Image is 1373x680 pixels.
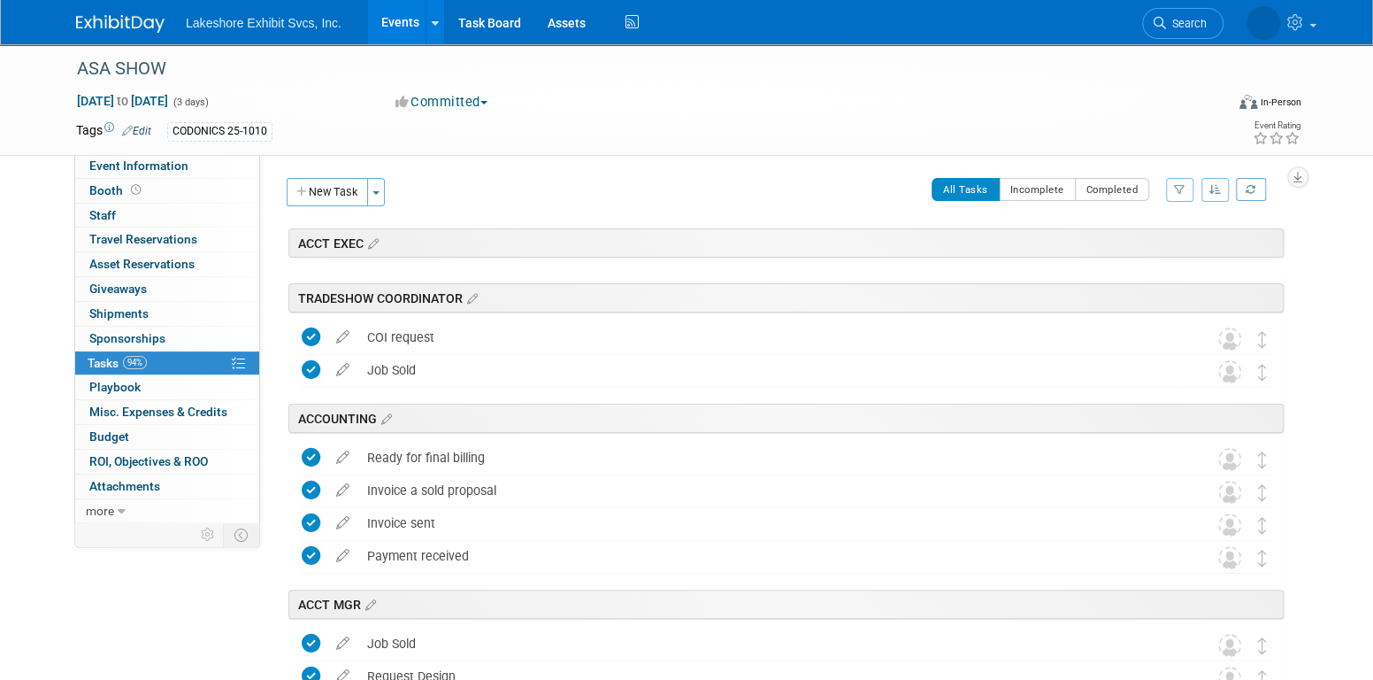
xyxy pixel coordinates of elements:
[186,16,341,30] span: Lakeshore Exhibit Svcs, Inc.
[1258,452,1267,468] i: Move task
[932,178,1000,201] button: All Tasks
[1239,95,1257,109] img: Format-Inperson.png
[88,356,147,370] span: Tasks
[89,454,208,468] span: ROI, Objectives & ROO
[89,405,227,419] span: Misc. Expenses & Credits
[167,122,272,141] div: CODONICS 25-1010
[364,234,379,251] a: Edit sections
[75,425,259,449] a: Budget
[89,331,165,345] span: Sponsorships
[75,375,259,399] a: Playbook
[327,515,358,531] a: edit
[327,548,358,564] a: edit
[89,232,197,246] span: Travel Reservations
[75,400,259,424] a: Misc. Expenses & Credits
[327,362,358,378] a: edit
[1258,364,1267,381] i: Move task
[358,443,1183,473] div: Ready for final billing
[75,204,259,228] a: Staff
[76,93,169,109] span: [DATE] [DATE]
[75,179,259,203] a: Booth
[1258,484,1267,501] i: Move task
[1253,121,1300,130] div: Event Rating
[463,289,478,306] a: Edit sections
[1218,634,1241,657] img: Unassigned
[1119,92,1301,119] div: Event Format
[75,252,259,276] a: Asset Reservations
[89,380,141,394] span: Playbook
[122,125,151,137] a: Edit
[75,277,259,301] a: Giveaways
[127,183,144,197] span: Booth not reserved yet
[1258,517,1267,534] i: Move task
[358,541,1183,571] div: Payment received
[75,302,259,326] a: Shipments
[89,429,129,444] span: Budget
[327,450,358,466] a: edit
[1258,550,1267,567] i: Move task
[75,228,259,251] a: Travel Reservations
[89,282,147,296] span: Giveaways
[89,183,144,197] span: Booth
[1236,178,1266,201] a: Refresh
[389,93,495,112] button: Committed
[358,475,1183,506] div: Invoice a sold proposal
[288,404,1284,433] div: ACCOUNTING
[377,409,392,427] a: Edit sections
[288,590,1284,619] div: ACCT MGR
[1246,6,1280,40] img: MICHELLE MOYA
[1075,178,1150,201] button: Completed
[89,257,195,271] span: Asset Reservations
[89,208,116,222] span: Staff
[999,178,1076,201] button: Incomplete
[89,306,149,321] span: Shipments
[1218,546,1241,569] img: Unassigned
[75,352,259,375] a: Tasks94%
[224,523,260,546] td: Toggle Event Tabs
[75,327,259,351] a: Sponsorships
[288,283,1284,313] div: TRADESHOW COORDINATOR
[1166,17,1207,30] span: Search
[75,475,259,498] a: Attachments
[1218,481,1241,504] img: Unassigned
[358,322,1183,352] div: COI request
[89,479,160,493] span: Attachments
[327,483,358,498] a: edit
[288,228,1284,258] div: ACCT EXEC
[361,595,376,613] a: Edit sections
[89,158,188,173] span: Event Information
[358,508,1183,538] div: Invoice sent
[172,97,209,108] span: (3 days)
[358,355,1183,385] div: Job Sold
[75,154,259,178] a: Event Information
[71,53,1197,85] div: ASA SHOW
[1258,331,1267,348] i: Move task
[76,121,151,142] td: Tags
[358,629,1183,659] div: Job Sold
[1260,96,1301,109] div: In-Person
[86,504,114,518] span: more
[1218,514,1241,537] img: Unassigned
[75,450,259,474] a: ROI, Objectives & ROO
[287,178,368,206] button: New Task
[1258,637,1267,654] i: Move task
[327,329,358,345] a: edit
[76,15,165,33] img: ExhibitDay
[1218,360,1241,383] img: Unassigned
[75,499,259,523] a: more
[327,636,358,652] a: edit
[1218,448,1241,471] img: Unassigned
[193,523,224,546] td: Personalize Event Tab Strip
[1218,328,1241,351] img: Unassigned
[123,356,147,369] span: 94%
[1142,8,1223,39] a: Search
[114,94,131,108] span: to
